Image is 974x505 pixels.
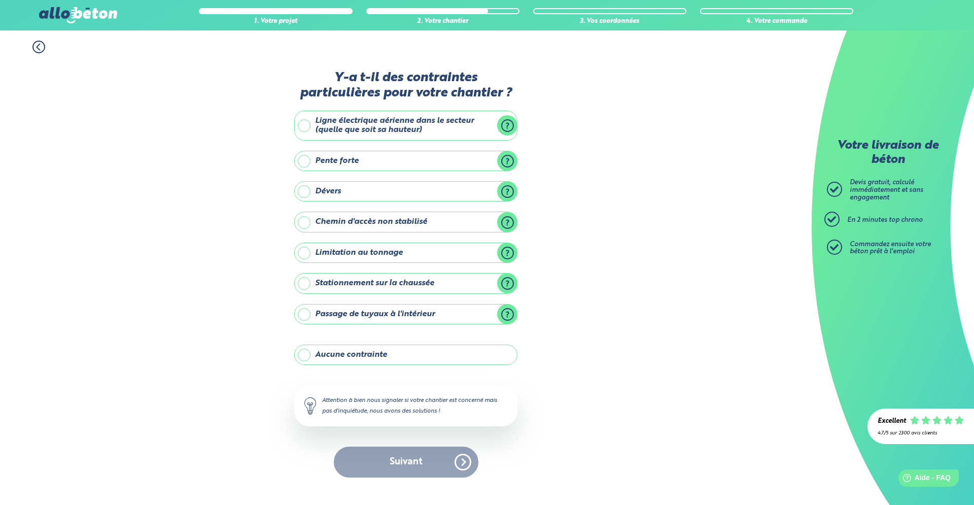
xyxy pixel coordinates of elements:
label: Limitation au tonnage [294,243,517,263]
iframe: Help widget launcher [884,465,963,494]
div: Excellent [878,418,906,425]
label: Stationnement sur la chaussée [294,273,517,293]
label: Passage de tuyaux à l'intérieur [294,304,517,324]
label: Chemin d'accès non stabilisé [294,212,517,232]
label: Ligne électrique aérienne dans le secteur (quelle que soit sa hauteur) [294,111,517,141]
label: Y-a t-il des contraintes particulières pour votre chantier ? [294,71,517,100]
div: 4.7/5 sur 2300 avis clients [878,430,964,436]
label: Aucune contrainte [294,345,517,365]
div: Attention à bien nous signaler si votre chantier est concerné mais pas d'inquiétude, nous avons d... [294,385,517,426]
label: Dévers [294,181,517,201]
span: Devis gratuit, calculé immédiatement et sans engagement [850,179,923,200]
div: 1. Votre projet [199,18,352,25]
p: Votre livraison de béton [829,139,946,167]
div: 3. Vos coordonnées [533,18,686,25]
img: allobéton [39,7,117,23]
div: 4. Votre commande [700,18,853,25]
span: En 2 minutes top chrono [847,217,923,223]
span: Commandez ensuite votre béton prêt à l'emploi [850,241,931,255]
label: Pente forte [294,151,517,171]
div: 2. Votre chantier [366,18,519,25]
